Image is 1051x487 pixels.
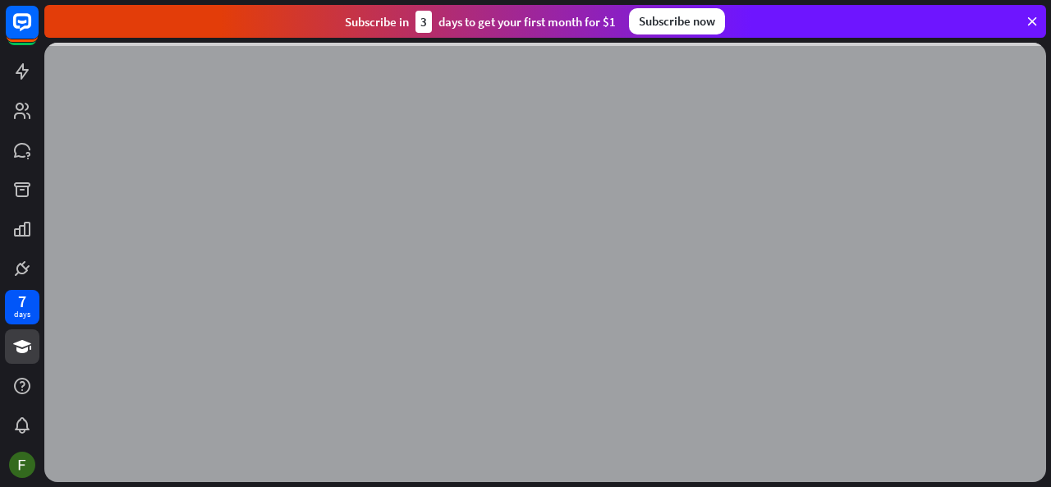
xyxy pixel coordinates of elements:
div: days [14,309,30,320]
a: 7 days [5,290,39,324]
div: Subscribe in days to get your first month for $1 [345,11,616,33]
div: Subscribe now [629,8,725,34]
div: 3 [415,11,432,33]
div: 7 [18,294,26,309]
